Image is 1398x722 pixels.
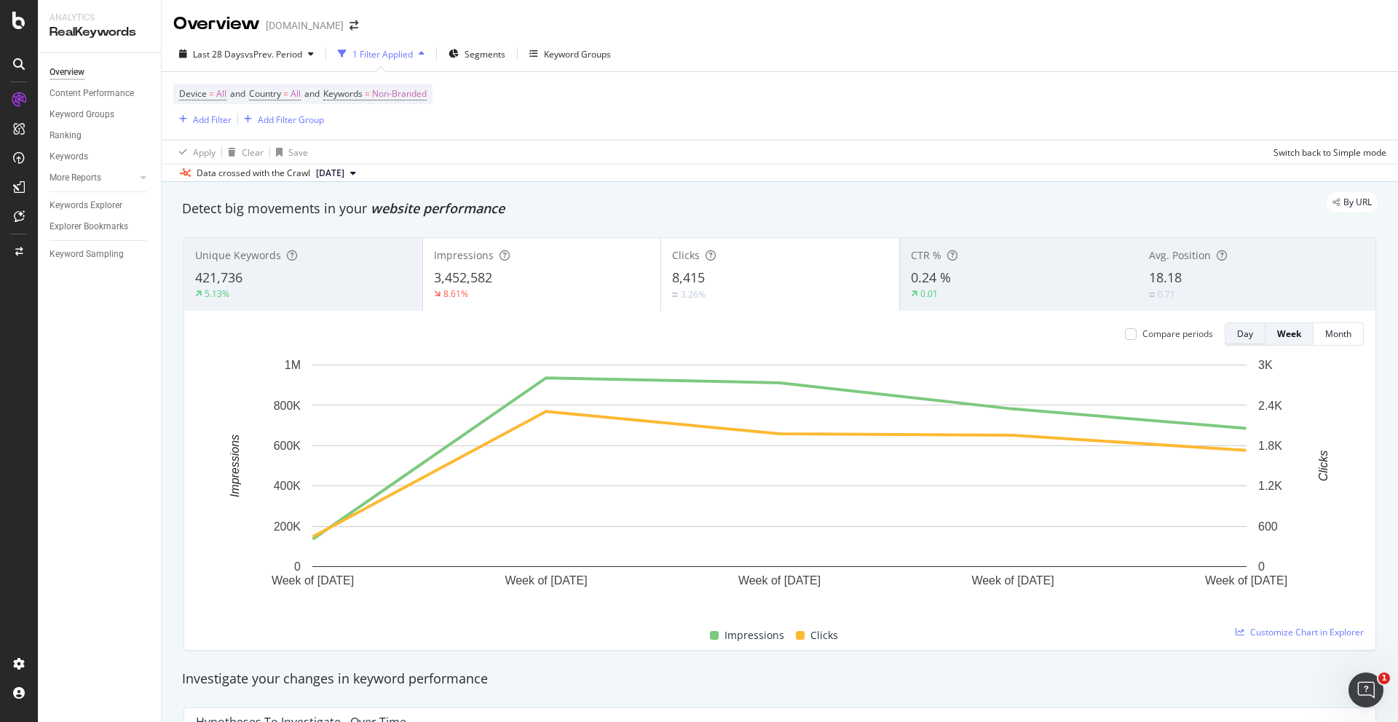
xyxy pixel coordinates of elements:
span: Customize Chart in Explorer [1250,626,1364,638]
button: Week [1265,322,1314,346]
div: Overview [173,12,260,36]
span: All [216,84,226,104]
img: Equal [672,293,678,297]
div: Clear [242,146,264,159]
span: Keywords [323,87,363,100]
text: 3K [1258,359,1273,371]
span: = [365,87,370,100]
div: 5.13% [205,287,229,300]
div: Explorer Bookmarks [50,219,128,234]
button: Apply [173,140,216,164]
button: Keyword Groups [524,42,617,66]
div: Keyword Groups [544,48,611,60]
text: 0 [294,560,301,573]
button: 1 Filter Applied [332,42,430,66]
div: Investigate your changes in keyword performance [182,670,1378,689]
span: = [283,87,288,100]
div: 0.71 [1158,288,1175,301]
div: Keyword Sampling [50,247,124,262]
span: 3,452,582 [434,269,492,286]
span: Impressions [724,627,784,644]
button: Segments [443,42,511,66]
span: and [230,87,245,100]
div: arrow-right-arrow-left [349,20,358,31]
span: Country [249,87,281,100]
img: Equal [1149,293,1155,297]
span: Clicks [672,248,700,262]
div: Keyword Groups [50,107,114,122]
text: Impressions [229,435,241,497]
span: 8,415 [672,269,705,286]
div: Overview [50,65,84,80]
div: 0.01 [920,287,938,300]
span: 2025 Aug. 18th [316,167,344,180]
span: Device [179,87,207,100]
span: CTR % [911,248,941,262]
svg: A chart. [196,357,1364,610]
button: Clear [222,140,264,164]
text: Week of [DATE] [738,574,821,587]
text: Week of [DATE] [971,574,1054,587]
div: Ranking [50,128,82,143]
button: Day [1225,322,1265,346]
a: Ranking [50,128,151,143]
a: Explorer Bookmarks [50,219,151,234]
span: By URL [1343,198,1372,207]
div: Save [288,146,308,159]
span: and [304,87,320,100]
span: vs Prev. Period [245,48,302,60]
div: 8.61% [443,287,468,300]
div: More Reports [50,170,101,186]
span: Unique Keywords [195,248,281,262]
text: Week of [DATE] [272,574,354,587]
text: 600 [1258,520,1278,533]
div: 1 Filter Applied [352,48,413,60]
button: Add Filter [173,111,232,128]
a: Content Performance [50,86,151,101]
button: Add Filter Group [238,111,324,128]
div: Switch back to Simple mode [1273,146,1386,159]
span: = [209,87,214,100]
div: [DOMAIN_NAME] [266,18,344,33]
div: Keywords [50,149,88,164]
div: Content Performance [50,86,134,101]
a: Customize Chart in Explorer [1236,626,1364,638]
div: Add Filter Group [258,114,324,126]
text: Week of [DATE] [1205,574,1287,587]
button: Save [270,140,308,164]
text: Week of [DATE] [505,574,587,587]
text: 2.4K [1258,399,1282,411]
text: Clicks [1317,451,1330,482]
text: 200K [274,520,301,533]
a: Keywords Explorer [50,198,151,213]
span: Non-Branded [372,84,427,104]
div: Add Filter [193,114,232,126]
button: Switch back to Simple mode [1268,140,1386,164]
div: Compare periods [1142,328,1213,340]
div: 3.26% [681,288,706,301]
a: Keyword Sampling [50,247,151,262]
div: Week [1277,328,1301,340]
a: More Reports [50,170,136,186]
span: Segments [465,48,505,60]
span: Last 28 Days [193,48,245,60]
span: Impressions [434,248,494,262]
span: 1 [1378,673,1390,684]
a: Overview [50,65,151,80]
text: 1.8K [1258,440,1282,452]
span: Avg. Position [1149,248,1211,262]
text: 0 [1258,560,1265,573]
a: Keywords [50,149,151,164]
span: 18.18 [1149,269,1182,286]
span: 0.24 % [911,269,951,286]
text: 1.2K [1258,480,1282,492]
div: Analytics [50,12,149,24]
div: Apply [193,146,216,159]
span: All [291,84,301,104]
span: Clicks [810,627,838,644]
div: Day [1237,328,1253,340]
div: legacy label [1327,192,1378,213]
button: Month [1314,322,1364,346]
text: 1M [285,359,301,371]
text: 400K [274,480,301,492]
